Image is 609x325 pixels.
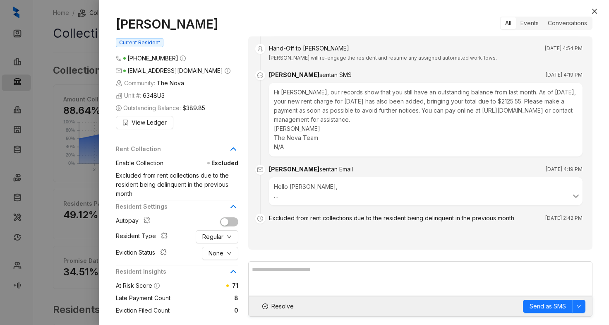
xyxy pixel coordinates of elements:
span: user-switch [255,44,265,54]
span: Enable Collection [116,159,163,168]
div: Hello [PERSON_NAME], Our records show that you still have an outstanding balance from last month.... [274,182,578,200]
div: All [501,17,516,29]
button: Send as SMS [523,300,573,313]
div: Resident Insights [116,267,238,281]
span: [PERSON_NAME] will re-engage the resident and resume any assigned automated workflows. [269,55,497,61]
div: segmented control [500,17,592,30]
span: mail [255,165,265,175]
span: mail [116,68,122,74]
div: Rent Collection [116,144,238,159]
span: Late Payment Count [116,294,170,303]
span: Send as SMS [530,302,566,311]
span: $389.85 [182,104,205,113]
span: Unit #: [116,91,165,100]
span: Resident Insights [116,267,228,276]
span: [EMAIL_ADDRESS][DOMAIN_NAME] [127,67,223,74]
span: down [227,234,232,239]
span: [DATE] 2:42 PM [545,214,583,222]
span: sent an SMS [319,71,352,78]
span: info-circle [154,283,160,289]
div: [PERSON_NAME] [269,70,352,79]
span: info-circle [225,68,230,74]
span: sent an Email [319,166,353,173]
span: 6348U3 [143,91,165,100]
span: [DATE] 4:19 PM [546,165,583,173]
span: Resident Settings [116,202,228,211]
span: None [209,249,223,258]
span: At Risk Score [116,282,152,289]
span: Resolve [271,302,294,311]
span: down [227,251,232,256]
span: Eviction Filed Count [116,306,170,315]
button: View Ledger [116,116,173,129]
span: Rent Collection [116,144,228,154]
div: Resident Settings [116,202,238,216]
span: [DATE] 4:19 PM [546,71,583,79]
span: The Nova [157,79,184,88]
span: [DATE] 4:54 PM [545,44,583,53]
span: Outstanding Balance: [116,104,205,113]
div: Hi [PERSON_NAME], our records show that you still have an outstanding balance from last month. As... [269,83,583,156]
img: building-icon [116,80,122,87]
div: Hand-Off to [PERSON_NAME] [269,44,349,53]
div: Excluded from rent collections due to the resident being delinquent in the previous month [269,214,514,223]
div: [PERSON_NAME] [269,165,353,174]
span: Community: [116,79,184,88]
span: dollar [116,105,122,111]
button: Nonedown [202,247,238,260]
span: 0 [170,306,238,315]
span: clock-circle [255,214,265,224]
span: Excluded from rent collections due to the resident being delinquent in the previous month [116,172,229,197]
span: 71 [232,282,238,289]
div: Autopay [116,216,153,227]
span: Regular [202,232,223,241]
span: check-circle [262,303,268,309]
span: [PHONE_NUMBER] [127,55,178,62]
span: phone [116,55,122,61]
span: View Ledger [132,118,167,127]
div: Conversations [543,17,592,29]
span: info-circle [180,55,186,61]
div: Eviction Status [116,248,170,259]
img: building-icon [116,92,122,99]
span: close [591,8,598,14]
button: Resolve [255,300,301,313]
span: Current Resident [116,38,163,47]
div: Events [516,17,543,29]
span: message [255,70,265,80]
h1: [PERSON_NAME] [116,17,238,31]
button: Close [590,6,599,16]
span: file-search [122,120,128,125]
span: 8 [170,294,238,303]
span: Excluded [163,159,238,168]
span: down [576,304,581,309]
div: Resident Type [116,231,171,242]
button: Regulardown [196,230,238,243]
